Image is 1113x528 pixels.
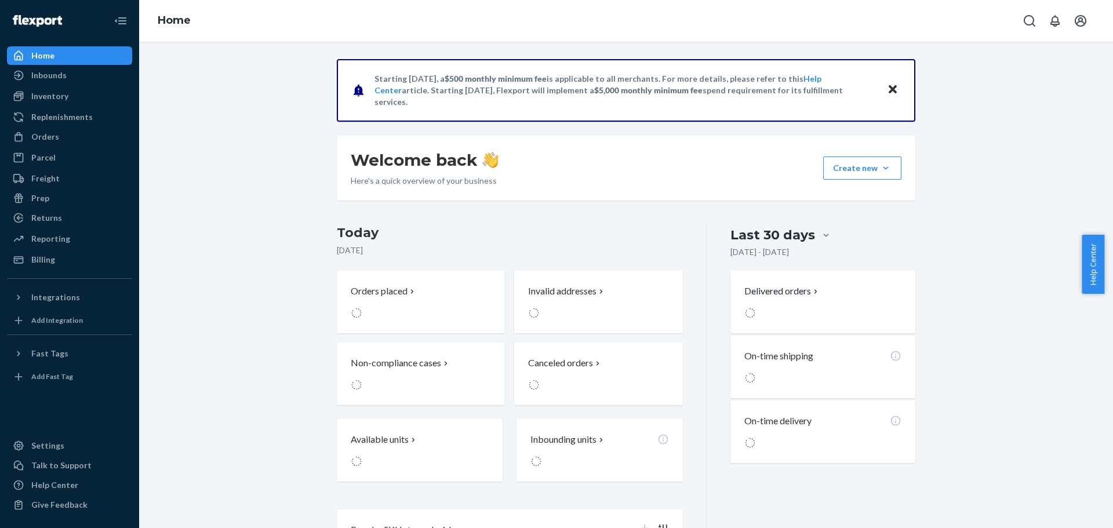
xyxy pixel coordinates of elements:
button: Delivered orders [744,285,820,298]
a: Add Fast Tag [7,367,132,386]
a: Orders [7,128,132,146]
button: Integrations [7,288,132,307]
button: Orders placed [337,271,505,333]
div: Add Integration [31,315,83,325]
a: Freight [7,169,132,188]
div: Home [31,50,54,61]
button: Fast Tags [7,344,132,363]
ol: breadcrumbs [148,4,200,38]
div: Inbounds [31,70,67,81]
button: Open notifications [1043,9,1067,32]
div: Fast Tags [31,348,68,359]
button: Open account menu [1069,9,1092,32]
a: Returns [7,209,132,227]
button: Inbounding units [517,419,682,482]
div: Orders [31,131,59,143]
button: Create new [823,156,901,180]
a: Help Center [7,476,132,494]
button: Open Search Box [1018,9,1041,32]
button: Talk to Support [7,456,132,475]
a: Settings [7,436,132,455]
div: Settings [31,440,64,451]
img: Flexport logo [13,15,62,27]
button: Help Center [1082,235,1104,294]
img: hand-wave emoji [482,152,499,168]
a: Replenishments [7,108,132,126]
p: [DATE] [337,245,683,256]
a: Billing [7,250,132,269]
span: $5,000 monthly minimum fee [594,85,703,95]
div: Freight [31,173,60,184]
div: Returns [31,212,62,224]
p: [DATE] - [DATE] [730,246,789,258]
p: Canceled orders [528,356,593,370]
span: $500 monthly minimum fee [445,74,547,83]
a: Reporting [7,230,132,248]
div: Add Fast Tag [31,372,73,381]
div: Inventory [31,90,68,102]
button: Invalid addresses [514,271,682,333]
div: Give Feedback [31,499,88,511]
button: Non-compliance cases [337,343,505,405]
p: On-time shipping [744,349,813,363]
button: Canceled orders [514,343,682,405]
button: Available units [337,419,503,482]
div: Last 30 days [730,226,815,244]
a: Inventory [7,87,132,105]
div: Replenishments [31,111,93,123]
p: Starting [DATE], a is applicable to all merchants. For more details, please refer to this article... [374,73,876,108]
a: Parcel [7,148,132,167]
div: Integrations [31,292,80,303]
div: Talk to Support [31,460,92,471]
h3: Today [337,224,683,242]
p: On-time delivery [744,414,812,428]
p: Non-compliance cases [351,356,441,370]
p: Here’s a quick overview of your business [351,175,499,187]
button: Close Navigation [109,9,132,32]
button: Close [885,82,900,99]
button: Give Feedback [7,496,132,514]
div: Reporting [31,233,70,245]
a: Home [7,46,132,65]
div: Prep [31,192,49,204]
p: Available units [351,433,409,446]
a: Prep [7,189,132,207]
div: Billing [31,254,55,265]
a: Home [158,14,191,27]
a: Inbounds [7,66,132,85]
div: Parcel [31,152,56,163]
p: Inbounding units [530,433,596,446]
h1: Welcome back [351,150,499,170]
p: Orders placed [351,285,408,298]
div: Help Center [31,479,78,491]
a: Add Integration [7,311,132,330]
p: Invalid addresses [528,285,596,298]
